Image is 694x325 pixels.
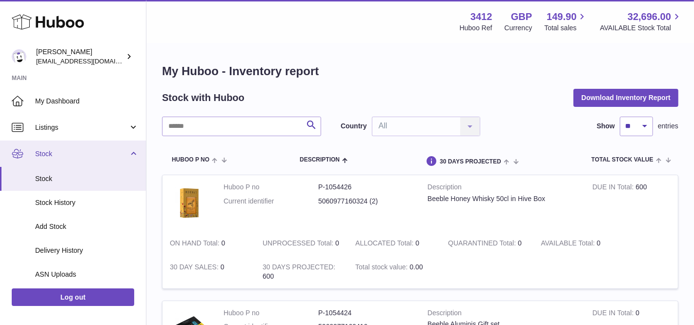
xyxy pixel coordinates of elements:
span: 149.90 [547,10,576,23]
span: Description [300,157,340,163]
a: 32,696.00 AVAILABLE Stock Total [600,10,682,33]
span: 32,696.00 [628,10,671,23]
strong: Description [428,308,578,320]
td: 600 [585,175,678,231]
strong: QUARANTINED Total [448,239,518,249]
strong: Description [428,183,578,194]
strong: Total stock value [355,263,409,273]
span: Stock [35,149,128,159]
span: 0 [518,239,522,247]
td: 0 [255,231,348,255]
span: Total sales [544,23,588,33]
dd: 5060977160324 (2) [318,197,413,206]
strong: DUE IN Total [592,183,635,193]
td: 0 [348,231,441,255]
strong: AVAILABLE Total [541,239,596,249]
span: Stock History [35,198,139,207]
span: Listings [35,123,128,132]
div: Currency [505,23,532,33]
label: Country [341,122,367,131]
span: Add Stock [35,222,139,231]
div: [PERSON_NAME] [36,47,124,66]
dt: Current identifier [224,197,318,206]
img: info@beeble.buzz [12,49,26,64]
span: entries [658,122,678,131]
div: Huboo Ref [460,23,492,33]
td: 0 [163,255,255,288]
strong: ALLOCATED Total [355,239,415,249]
h2: Stock with Huboo [162,91,245,104]
td: 0 [163,231,255,255]
h1: My Huboo - Inventory report [162,63,678,79]
dt: Huboo P no [224,183,318,192]
strong: DUE IN Total [592,309,635,319]
span: 0.00 [409,263,423,271]
div: Beeble Honey Whisky 50cl in Hive Box [428,194,578,203]
label: Show [597,122,615,131]
span: ASN Uploads [35,270,139,279]
img: product image [170,183,209,222]
strong: UNPROCESSED Total [263,239,335,249]
span: Stock [35,174,139,183]
span: My Dashboard [35,97,139,106]
strong: 30 DAYS PROJECTED [263,263,335,273]
a: Log out [12,288,134,306]
strong: 3412 [470,10,492,23]
dd: P-1054424 [318,308,413,318]
span: [EMAIL_ADDRESS][DOMAIN_NAME] [36,57,143,65]
dt: Huboo P no [224,308,318,318]
strong: 30 DAY SALES [170,263,221,273]
span: 30 DAYS PROJECTED [440,159,501,165]
span: Huboo P no [172,157,209,163]
dd: P-1054426 [318,183,413,192]
span: Delivery History [35,246,139,255]
td: 0 [533,231,626,255]
strong: GBP [511,10,532,23]
strong: ON HAND Total [170,239,222,249]
a: 149.90 Total sales [544,10,588,33]
span: Total stock value [592,157,653,163]
td: 600 [255,255,348,288]
span: AVAILABLE Stock Total [600,23,682,33]
button: Download Inventory Report [573,89,678,106]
